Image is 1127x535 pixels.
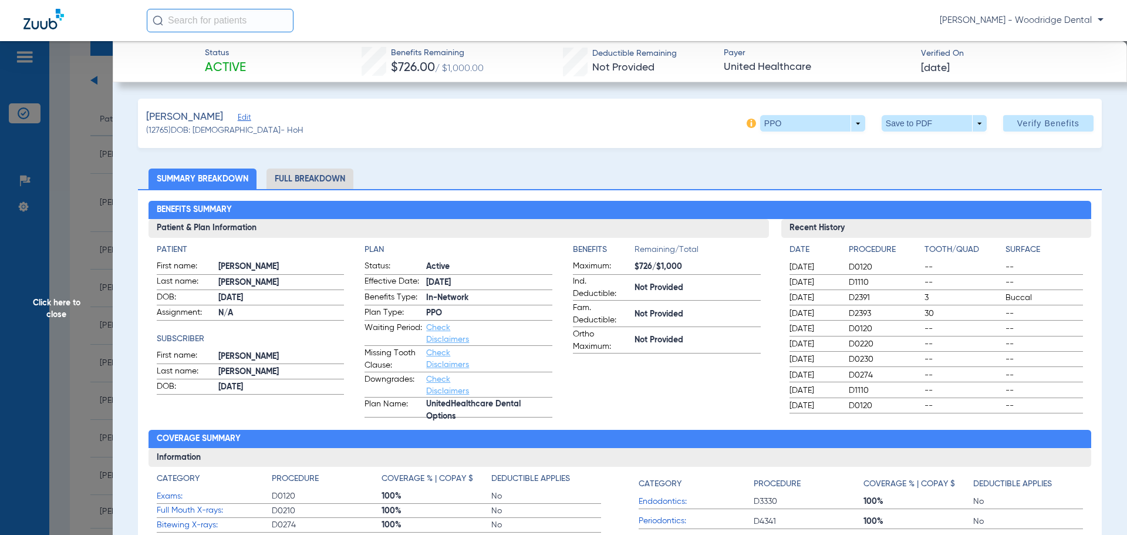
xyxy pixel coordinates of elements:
h3: Recent History [781,219,1092,238]
span: UnitedHealthcare Dental Options [426,405,552,417]
span: -- [1005,338,1083,350]
span: Last name: [157,275,214,290]
span: -- [1005,385,1083,396]
span: No [973,516,1083,527]
app-breakdown-title: Surface [1005,244,1083,260]
span: D0120 [849,261,920,273]
span: Verify Benefits [1017,119,1079,128]
span: Endodontics: [639,496,754,508]
span: [DATE] [789,385,839,396]
span: Payer [724,47,911,59]
span: Full Mouth X-rays: [157,504,272,517]
h4: Patient [157,244,345,256]
span: $726/$1,000 [635,261,761,273]
app-breakdown-title: Category [639,473,754,494]
a: Check Disclaimers [426,375,469,395]
h4: Procedure [849,244,920,256]
span: [DATE] [789,400,839,412]
span: DOB: [157,381,214,395]
h2: Coverage Summary [149,430,1092,449]
span: 3 [924,292,1002,304]
app-breakdown-title: Deductible Applies [973,473,1083,494]
h4: Benefits [573,244,635,256]
img: Zuub Logo [23,9,64,29]
span: D0210 [272,505,382,517]
span: D1110 [849,385,920,396]
span: D0230 [849,354,920,365]
span: First name: [157,349,214,364]
span: [DATE] [789,277,839,288]
span: United Healthcare [724,60,911,75]
h4: Subscriber [157,333,345,345]
span: Bitewing X-rays: [157,519,272,531]
input: Search for patients [147,9,293,32]
span: [DATE] [789,369,839,381]
span: -- [1005,308,1083,319]
app-breakdown-title: Benefits [573,244,635,260]
span: / $1,000.00 [435,64,484,73]
h2: Benefits Summary [149,201,1092,220]
span: No [491,490,601,502]
span: -- [924,369,1002,381]
h4: Surface [1005,244,1083,256]
h4: Category [639,478,681,490]
li: Summary Breakdown [149,169,257,189]
app-breakdown-title: Procedure [272,473,382,489]
span: Waiting Period: [365,322,422,345]
h3: Information [149,448,1092,467]
h4: Procedure [272,473,319,485]
span: Ortho Maximum: [573,328,630,353]
span: [DATE] [426,277,552,289]
span: [PERSON_NAME] [218,261,345,273]
span: [DATE] [789,354,839,365]
h4: Deductible Applies [973,478,1052,490]
app-breakdown-title: Category [157,473,272,489]
span: 100% [382,505,491,517]
span: [DATE] [218,292,345,304]
h4: Plan [365,244,552,256]
button: Save to PDF [882,115,987,132]
app-breakdown-title: Coverage % | Copay $ [382,473,491,489]
span: -- [1005,261,1083,273]
span: Deductible Remaining [592,48,677,60]
span: Not Provided [635,282,761,294]
span: Not Provided [635,334,761,346]
span: [DATE] [789,308,839,319]
span: Remaining/Total [635,244,761,260]
span: No [491,519,601,531]
img: Search Icon [153,15,163,26]
span: -- [924,338,1002,350]
app-breakdown-title: Date [789,244,839,260]
span: [PERSON_NAME] [218,277,345,289]
span: [DATE] [789,292,839,304]
h4: Procedure [754,478,801,490]
span: -- [924,323,1002,335]
span: D2393 [849,308,920,319]
span: Plan Name: [365,398,422,417]
span: D1110 [849,277,920,288]
span: [DATE] [789,261,839,273]
span: N/A [218,307,345,319]
span: Exams: [157,490,272,503]
span: Active [426,261,552,273]
span: -- [924,400,1002,412]
h4: Date [789,244,839,256]
span: -- [1005,323,1083,335]
span: Not Provided [592,62,654,73]
h4: Tooth/Quad [924,244,1002,256]
span: -- [924,277,1002,288]
span: In-Network [426,292,552,304]
span: 100% [863,516,973,527]
span: (12765) DOB: [DEMOGRAPHIC_DATA] - HoH [146,125,303,137]
span: [PERSON_NAME] [218,351,345,363]
span: Ind. Deductible: [573,275,630,300]
h4: Coverage % | Copay $ [382,473,473,485]
span: Maximum: [573,260,630,274]
button: PPO [760,115,865,132]
span: -- [1005,277,1083,288]
h4: Deductible Applies [491,473,570,485]
span: Buccal [1005,292,1083,304]
span: [DATE] [218,381,345,393]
